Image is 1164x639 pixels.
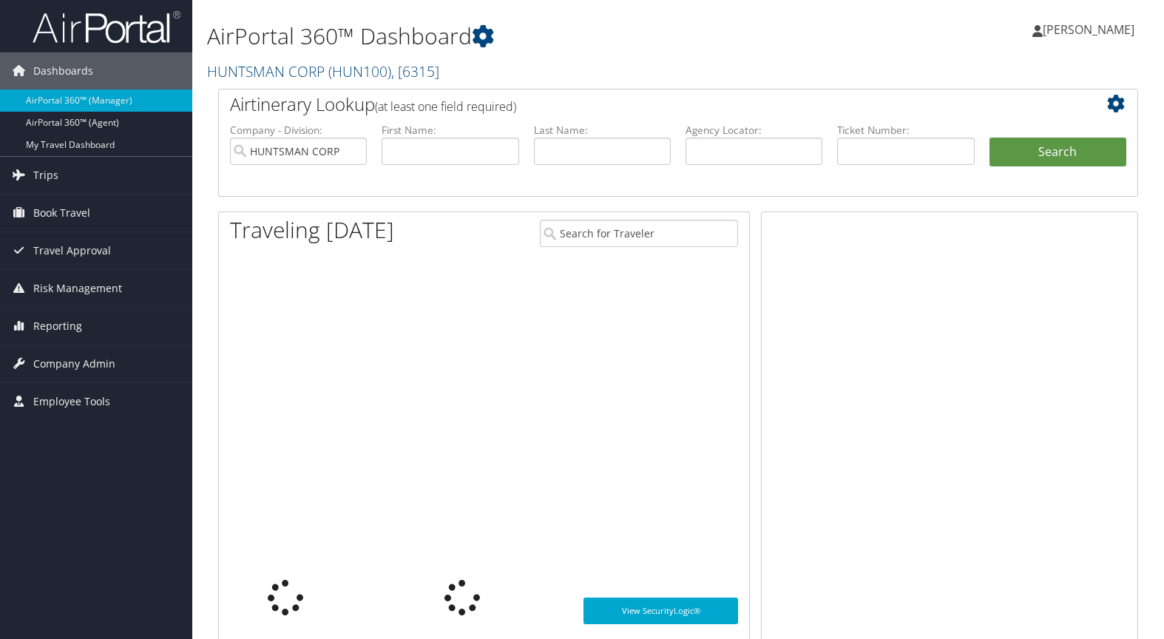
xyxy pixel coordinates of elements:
span: Travel Approval [33,232,111,269]
h1: AirPortal 360™ Dashboard [207,21,835,52]
label: First Name: [382,123,518,138]
span: Book Travel [33,195,90,231]
span: ( HUN100 ) [328,61,391,81]
img: airportal-logo.png [33,10,180,44]
span: Reporting [33,308,82,345]
span: (at least one field required) [375,98,516,115]
label: Ticket Number: [837,123,974,138]
h1: Traveling [DATE] [230,214,394,246]
button: Search [989,138,1126,167]
a: HUNTSMAN CORP [207,61,439,81]
label: Agency Locator: [686,123,822,138]
label: Last Name: [534,123,671,138]
input: Search for Traveler [540,220,739,247]
span: Dashboards [33,53,93,89]
a: View SecurityLogic® [583,598,738,624]
a: [PERSON_NAME] [1032,7,1149,52]
span: Employee Tools [33,383,110,420]
label: Company - Division: [230,123,367,138]
span: Risk Management [33,270,122,307]
span: Trips [33,157,58,194]
span: , [ 6315 ] [391,61,439,81]
span: Company Admin [33,345,115,382]
span: [PERSON_NAME] [1043,21,1134,38]
h2: Airtinerary Lookup [230,92,1050,117]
